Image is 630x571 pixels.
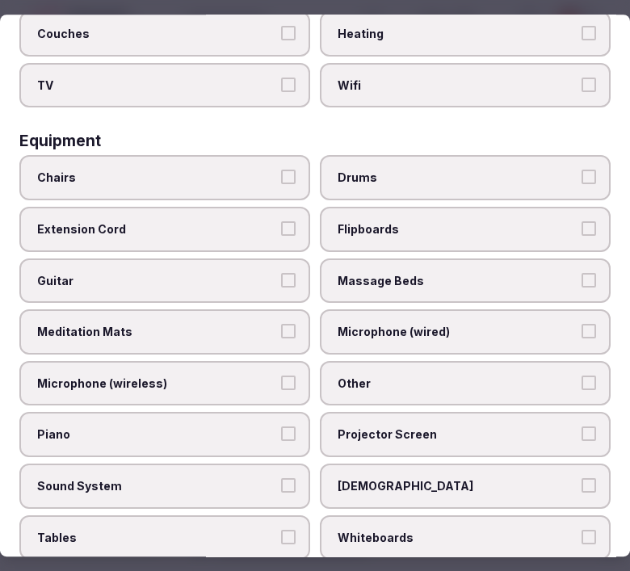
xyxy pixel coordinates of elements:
button: Couches [281,26,296,40]
button: Meditation Mats [281,324,296,338]
h3: Equipment [19,134,101,149]
button: TV [281,78,296,92]
span: Meditation Mats [37,324,276,340]
span: Whiteboards [338,530,577,546]
span: Other [338,376,577,392]
button: Projector Screen [582,427,596,442]
span: Microphone (wired) [338,324,577,340]
span: Projector Screen [338,427,577,443]
span: Heating [338,26,577,42]
button: Guitar [281,273,296,288]
span: Massage Beds [338,273,577,289]
span: Wifi [338,78,577,94]
button: Piano [281,427,296,442]
span: Extension Cord [37,221,276,237]
span: Tables [37,530,276,546]
button: Drums [582,170,596,185]
button: [DEMOGRAPHIC_DATA] [582,478,596,493]
span: Sound System [37,478,276,494]
button: Flipboards [582,221,596,236]
button: Wifi [582,78,596,92]
button: Microphone (wired) [582,324,596,338]
button: Other [582,376,596,390]
button: Chairs [281,170,296,185]
span: TV [37,78,276,94]
span: Chairs [37,170,276,187]
button: Sound System [281,478,296,493]
span: Microphone (wireless) [37,376,276,392]
span: Guitar [37,273,276,289]
button: Tables [281,530,296,544]
span: Flipboards [338,221,577,237]
span: Couches [37,26,276,42]
button: Extension Cord [281,221,296,236]
span: [DEMOGRAPHIC_DATA] [338,478,577,494]
span: Piano [37,427,276,443]
span: Drums [338,170,577,187]
button: Microphone (wireless) [281,376,296,390]
button: Massage Beds [582,273,596,288]
button: Whiteboards [582,530,596,544]
button: Heating [582,26,596,40]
